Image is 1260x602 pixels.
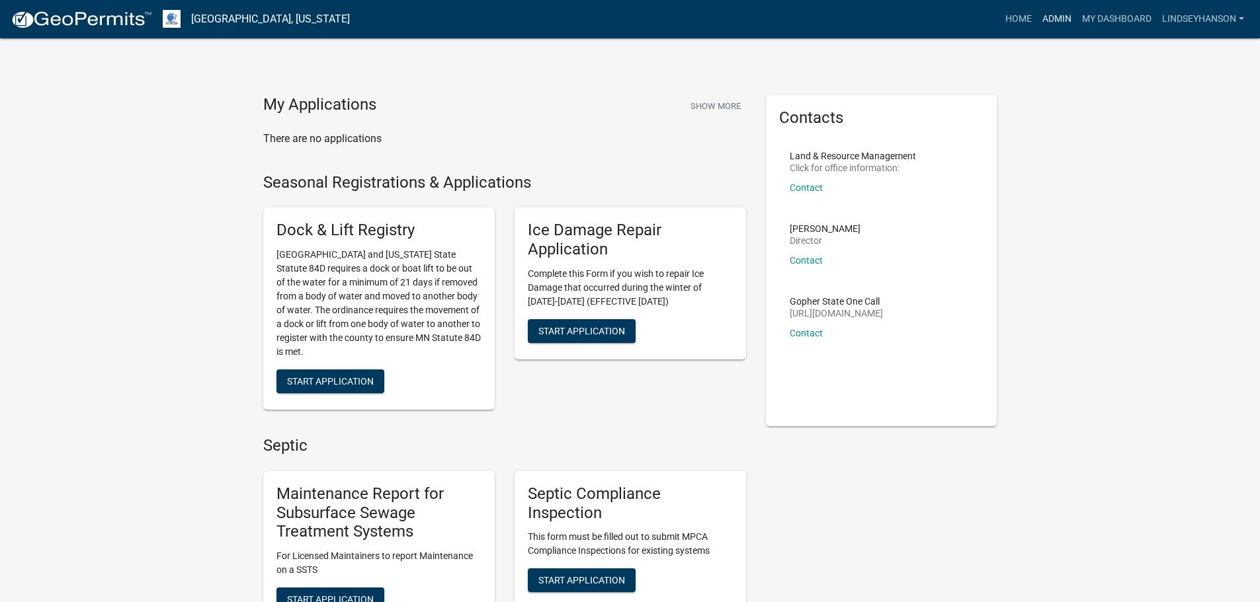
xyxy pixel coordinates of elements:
p: [PERSON_NAME] [790,224,861,233]
a: Lindseyhanson [1157,7,1249,32]
a: Admin [1037,7,1077,32]
p: [URL][DOMAIN_NAME] [790,309,883,318]
h5: Maintenance Report for Subsurface Sewage Treatment Systems [276,484,482,541]
h5: Dock & Lift Registry [276,221,482,240]
a: Contact [790,255,823,266]
span: Start Application [538,325,625,336]
button: Start Application [276,369,384,393]
h5: Septic Compliance Inspection [528,484,733,523]
button: Start Application [528,568,636,592]
p: Click for office information: [790,163,916,172]
button: Show More [685,95,746,117]
span: Start Application [287,376,374,387]
p: [GEOGRAPHIC_DATA] and [US_STATE] State Statute 84D requires a dock or boat lift to be out of the ... [276,248,482,359]
span: Start Application [538,575,625,585]
h4: My Applications [263,95,376,115]
p: For Licensed Maintainers to report Maintenance on a SSTS [276,549,482,577]
p: This form must be filled out to submit MPCA Compliance Inspections for existing systems [528,530,733,558]
img: Otter Tail County, Minnesota [163,10,181,28]
h5: Contacts [779,108,984,128]
h4: Seasonal Registrations & Applications [263,173,746,192]
h4: Septic [263,436,746,455]
a: [GEOGRAPHIC_DATA], [US_STATE] [191,8,350,30]
a: Contact [790,182,823,193]
a: Contact [790,328,823,338]
p: Director [790,236,861,245]
p: Complete this Form if you wish to repair Ice Damage that occurred during the winter of [DATE]-[DA... [528,267,733,309]
p: Gopher State One Call [790,297,883,306]
h5: Ice Damage Repair Application [528,221,733,259]
p: There are no applications [263,131,746,147]
a: My Dashboard [1077,7,1157,32]
a: Home [1000,7,1037,32]
p: Land & Resource Management [790,151,916,161]
button: Start Application [528,319,636,343]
